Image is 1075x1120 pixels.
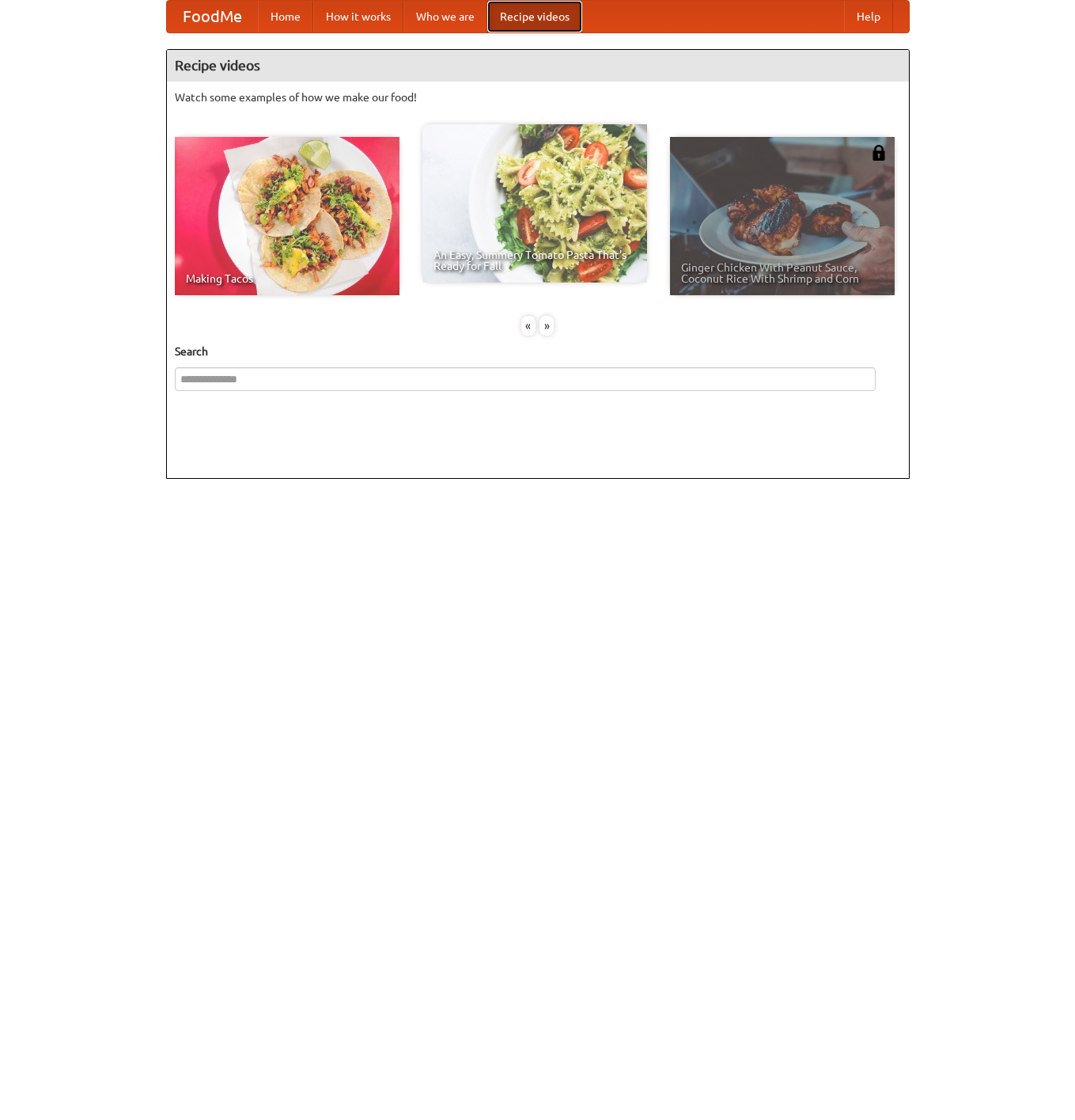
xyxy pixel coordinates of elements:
img: 483408.png [871,145,887,161]
a: Who we are [403,1,487,32]
div: « [521,316,536,336]
a: Recipe videos [487,1,582,32]
a: FoodMe [167,1,258,32]
a: How it works [313,1,403,32]
h5: Search [175,344,901,359]
a: Help [844,1,893,32]
span: An Easy, Summery Tomato Pasta That's Ready for Fall [433,249,636,271]
a: Home [258,1,313,32]
a: An Easy, Summery Tomato Pasta That's Ready for Fall [422,124,647,283]
a: Making Tacos [175,137,399,295]
h4: Recipe videos [167,50,909,82]
span: Making Tacos [186,273,388,284]
div: » [539,316,554,336]
p: Watch some examples of how we make our food! [175,89,901,105]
